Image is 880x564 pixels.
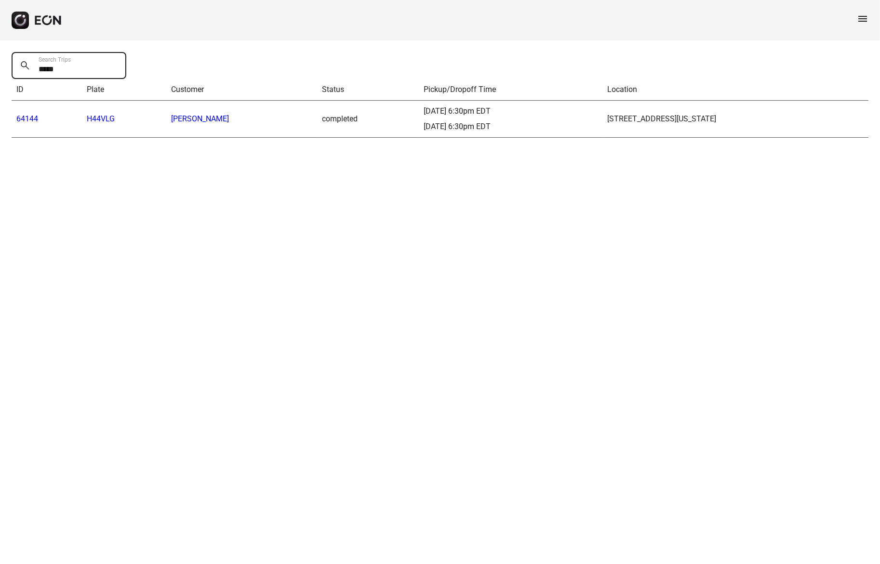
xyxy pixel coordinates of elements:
th: Pickup/Dropoff Time [419,79,602,101]
td: completed [318,101,419,138]
th: Plate [82,79,166,101]
th: Customer [166,79,318,101]
th: ID [12,79,82,101]
a: 64144 [16,114,38,123]
label: Search Trips [39,56,71,64]
a: H44VLG [87,114,115,123]
div: [DATE] 6:30pm EDT [424,105,598,117]
th: Status [318,79,419,101]
span: menu [857,13,868,25]
th: Location [602,79,868,101]
td: [STREET_ADDRESS][US_STATE] [602,101,868,138]
a: [PERSON_NAME] [171,114,229,123]
div: [DATE] 6:30pm EDT [424,121,598,132]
